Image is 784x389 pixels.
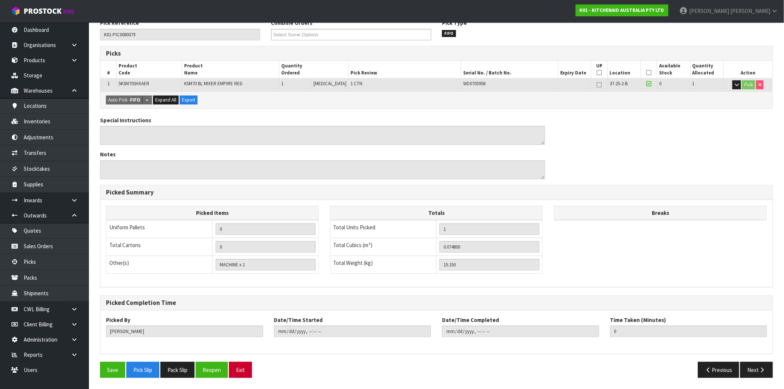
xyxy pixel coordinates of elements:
[330,206,543,220] th: Totals
[740,362,773,378] button: Next
[24,6,62,16] span: ProStock
[100,19,139,27] label: Pick Reference
[576,4,668,16] a: K01 - KITCHENAID AUSTRALIA PTY LTD
[106,96,143,104] button: Auto Pick -FIFO
[659,80,661,87] span: 0
[107,80,110,87] span: 1
[119,80,149,87] span: 5KSM70SHXAER
[106,50,431,57] h3: Picks
[63,8,74,15] small: WMS
[117,61,182,78] th: Product Code
[558,61,591,78] th: Expiry Date
[279,61,348,78] th: Quantity Ordered
[180,96,197,104] button: Export
[313,80,346,87] span: [MEDICAL_DATA]
[106,299,767,306] h3: Picked Completion Time
[184,80,243,87] span: KSM70 BL MIXER EMPIRE RED
[100,13,773,383] span: Pick
[106,206,319,220] th: Picked Items
[348,61,461,78] th: Pick Review
[229,362,252,378] button: Exit
[698,362,740,378] button: Previous
[106,238,213,256] td: Total Cartons
[691,61,724,78] th: Quantity Allocated
[106,316,130,324] label: Picked By
[610,316,666,324] label: Time Taken (Minutes)
[610,326,767,337] input: Time Taken
[153,96,179,104] button: Expand All
[182,61,279,78] th: Product Name
[100,150,116,158] label: Notes
[216,223,316,235] input: UNIFORM P LINES
[442,19,467,27] label: Pick Type
[330,256,436,273] td: Total Weight (kg)
[281,80,283,87] span: 1
[126,362,159,378] button: Pick Slip
[106,256,213,273] td: Other(s)
[580,7,664,13] strong: K01 - KITCHENAID AUSTRALIA PTY LTD
[692,80,695,87] span: 1
[657,61,691,78] th: Available Stock
[216,241,316,253] input: OUTERS TOTAL = CTN
[742,80,755,89] button: Pick
[106,189,767,196] h3: Picked Summary
[461,61,558,78] th: Serial No. / Batch No.
[554,206,767,220] th: Breaks
[442,30,456,37] span: FIFO
[351,80,362,87] span: 1 CTN
[130,97,140,103] strong: FIFO
[689,7,729,14] span: [PERSON_NAME]
[442,316,499,324] label: Date/Time Completed
[160,362,195,378] button: Pack Slip
[100,362,125,378] button: Save
[155,97,176,103] span: Expand All
[608,61,641,78] th: Location
[730,7,770,14] span: [PERSON_NAME]
[724,61,773,78] th: Action
[100,116,151,124] label: Special Instructions
[274,316,323,324] label: Date/Time Started
[610,80,628,87] span: 37-25-2-B
[11,6,20,16] img: cube-alt.png
[100,61,117,78] th: #
[330,238,436,256] td: Total Cubics (m³)
[591,61,608,78] th: UP
[271,19,313,27] label: Combine Orders
[330,220,436,238] td: Total Units Picked
[106,220,213,238] td: Uniform Pallets
[463,80,485,87] span: WD0705958
[196,362,228,378] button: Reopen
[106,326,263,337] input: Picked By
